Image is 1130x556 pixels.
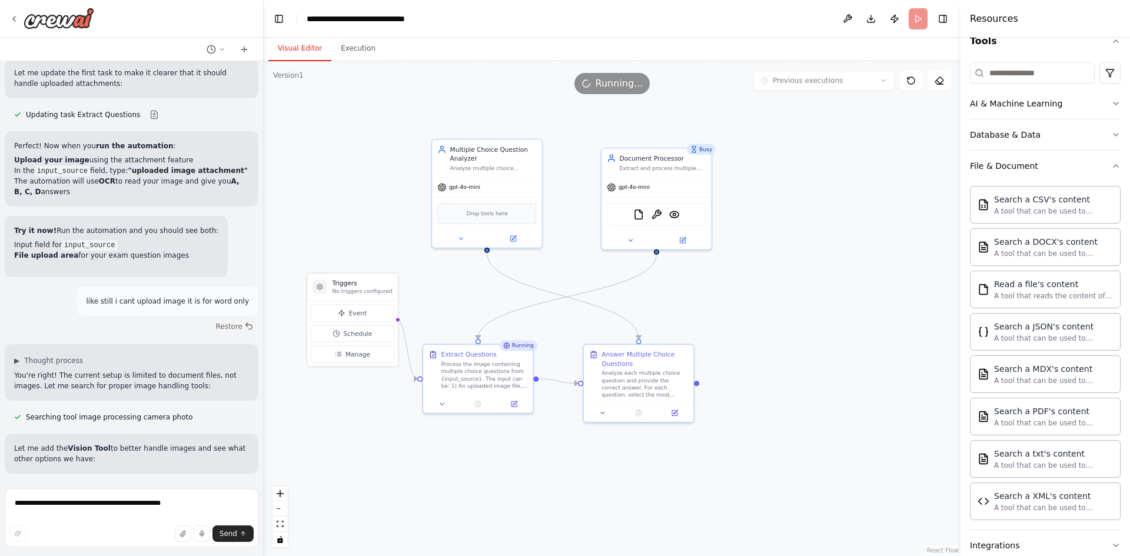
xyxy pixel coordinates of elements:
[14,155,249,165] li: using the attachment feature
[450,145,537,162] div: Multiple Choice Question Analyzer
[978,411,989,422] img: Pdfsearchtool
[994,490,1113,502] div: Search a XML's content
[978,284,989,295] img: Filereadtool
[14,141,249,151] p: Perfect! Now when you :
[194,525,210,542] button: Click to speak your automation idea
[994,418,1113,428] div: A tool that can be used to semantic search a query from a PDF's content.
[970,98,1062,109] div: AI & Machine Learning
[687,144,716,155] div: Busy
[441,350,496,359] div: Extract Questions
[601,350,688,368] div: Answer Multiple Choice Questions
[994,334,1113,343] div: A tool that can be used to semantic search a query from a JSON's content.
[235,42,254,56] button: Start a new chat
[449,184,480,191] span: gpt-4o-mini
[978,241,989,253] img: Docxsearchtool
[272,501,288,517] button: zoom out
[272,486,288,501] button: zoom in
[539,374,578,388] g: Edge from 925e3e3b-8560-4864-9078-17edf18b0eed to 2180a2c0-9338-48d9-a2d7-8bc9922813f3
[619,184,650,191] span: gpt-4o-mini
[620,408,657,418] button: No output available
[26,110,140,119] span: Updating task Extract Questions
[14,251,78,259] strong: File upload area
[14,68,249,89] p: Let me update the first task to make it clearer that it should handle uploaded attachments:
[994,376,1113,385] div: A tool that can be used to semantic search a query from a MDX's content.
[24,356,83,365] span: Thought process
[86,296,249,307] p: like still i cant upload image it is for word only
[657,235,708,245] button: Open in side panel
[311,325,394,342] button: Schedule
[333,288,393,295] p: No triggers configured
[459,399,497,409] button: No output available
[211,318,258,335] button: Restore
[596,76,643,91] span: Running...
[35,166,90,177] code: input_source
[345,349,370,358] span: Manage
[994,405,1113,417] div: Search a PDF's content
[9,525,26,542] button: Improve this prompt
[601,148,712,250] div: BusyDocument ProcessorExtract and process multiple choice questions from uploaded PDFs, images, o...
[268,36,331,61] button: Visual Editor
[331,36,385,61] button: Execution
[978,199,989,211] img: Csvsearchtool
[14,176,249,197] li: The automation will use to read your image and give you answers
[994,461,1113,470] div: A tool that can be used to semantic search a query from a txt's content.
[994,291,1113,301] div: A tool that reads the content of a file. To use this tool, provide a 'file_path' parameter with t...
[68,444,111,452] strong: Vision Tool
[935,11,951,27] button: Hide right sidebar
[970,151,1121,181] button: File & Document
[927,547,959,554] a: React Flow attribution
[175,525,191,542] button: Upload files
[14,250,218,261] li: for your exam question images
[994,321,1113,332] div: Search a JSON's content
[994,236,1113,248] div: Search a DOCX's content
[753,71,895,91] button: Previous executions
[14,356,19,365] span: ▶
[970,88,1121,119] button: AI & Machine Learning
[970,129,1041,141] div: Database & Data
[994,194,1113,205] div: Search a CSV's content
[14,165,249,176] li: In the field, type:
[633,209,644,219] img: FileReadTool
[202,42,230,56] button: Switch to previous chat
[441,361,527,389] div: Process the image containing multiple choice questions from {input_source}. The input can be: 1) ...
[450,165,537,172] div: Analyze multiple choice questions from {input_source} and provide accurate answers in A, B, C, or...
[994,448,1113,460] div: Search a txt's content
[14,356,83,365] button: ▶Thought process
[970,181,1121,530] div: File & Document
[14,443,249,464] p: Let me add the to better handle images and see what other options we have:
[498,399,529,409] button: Open in side panel
[994,207,1113,216] div: A tool that can be used to semantic search a query from a CSV's content.
[397,315,417,384] g: Edge from triggers to 925e3e3b-8560-4864-9078-17edf18b0eed
[978,495,989,507] img: Xmlsearchtool
[488,233,539,244] button: Open in side panel
[659,408,690,418] button: Open in side panel
[970,119,1121,150] button: Database & Data
[620,154,706,163] div: Document Processor
[307,13,436,25] nav: breadcrumb
[333,279,393,288] h3: Triggers
[978,326,989,338] img: Jsonsearchtool
[14,227,56,235] strong: Try it now!
[978,453,989,465] img: Txtsearchtool
[970,540,1019,551] div: Integrations
[128,167,247,175] strong: "uploaded image attachment"
[669,209,680,219] img: VisionTool
[431,139,543,248] div: Multiple Choice Question AnalyzerAnalyze multiple choice questions from {input_source} and provid...
[14,225,218,236] p: Run the automation and you should see both:
[26,412,193,422] span: Searching tool image processing camera photo
[994,278,1113,290] div: Read a file's content
[483,253,643,339] g: Edge from 1b99c7d1-0a22-4e3f-8e11-473c6398efdf to 2180a2c0-9338-48d9-a2d7-8bc9922813f3
[272,486,288,547] div: React Flow controls
[423,344,534,414] div: RunningExtract QuestionsProcess the image containing multiple choice questions from {input_source...
[311,345,394,362] button: Manage
[970,160,1038,172] div: File & Document
[273,71,304,80] div: Version 1
[978,368,989,380] img: Mdxsearchtool
[466,209,507,218] span: Drop tools here
[99,177,115,185] strong: OCR
[96,142,174,150] strong: run the automation
[994,249,1113,258] div: A tool that can be used to semantic search a query from a DOCX's content.
[24,8,94,29] img: Logo
[474,255,661,339] g: Edge from da79ae36-c378-4737-ae96-a92c0f815855 to 925e3e3b-8560-4864-9078-17edf18b0eed
[583,344,694,422] div: Answer Multiple Choice QuestionsAnalyze each multiple choice question and provide the correct ans...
